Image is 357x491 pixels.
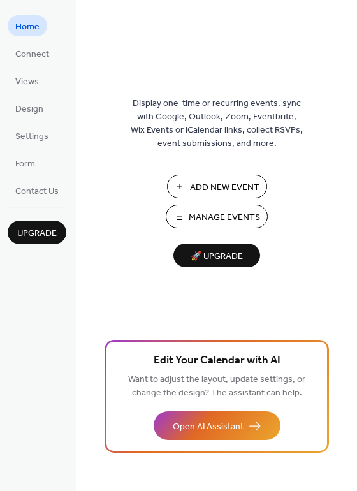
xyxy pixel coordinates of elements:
[128,371,305,402] span: Want to adjust the layout, update settings, or change the design? The assistant can help.
[15,130,48,143] span: Settings
[173,420,244,434] span: Open AI Assistant
[8,98,51,119] a: Design
[154,411,280,440] button: Open AI Assistant
[154,352,280,370] span: Edit Your Calendar with AI
[189,211,260,224] span: Manage Events
[8,15,47,36] a: Home
[181,248,252,265] span: 🚀 Upgrade
[131,97,303,150] span: Display one-time or recurring events, sync with Google, Outlook, Zoom, Eventbrite, Wix Events or ...
[8,152,43,173] a: Form
[8,180,66,201] a: Contact Us
[8,125,56,146] a: Settings
[167,175,267,198] button: Add New Event
[15,158,35,171] span: Form
[8,43,57,64] a: Connect
[173,244,260,267] button: 🚀 Upgrade
[8,70,47,91] a: Views
[166,205,268,228] button: Manage Events
[190,181,259,194] span: Add New Event
[15,185,59,198] span: Contact Us
[15,20,40,34] span: Home
[8,221,66,244] button: Upgrade
[15,48,49,61] span: Connect
[15,75,39,89] span: Views
[17,227,57,240] span: Upgrade
[15,103,43,116] span: Design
